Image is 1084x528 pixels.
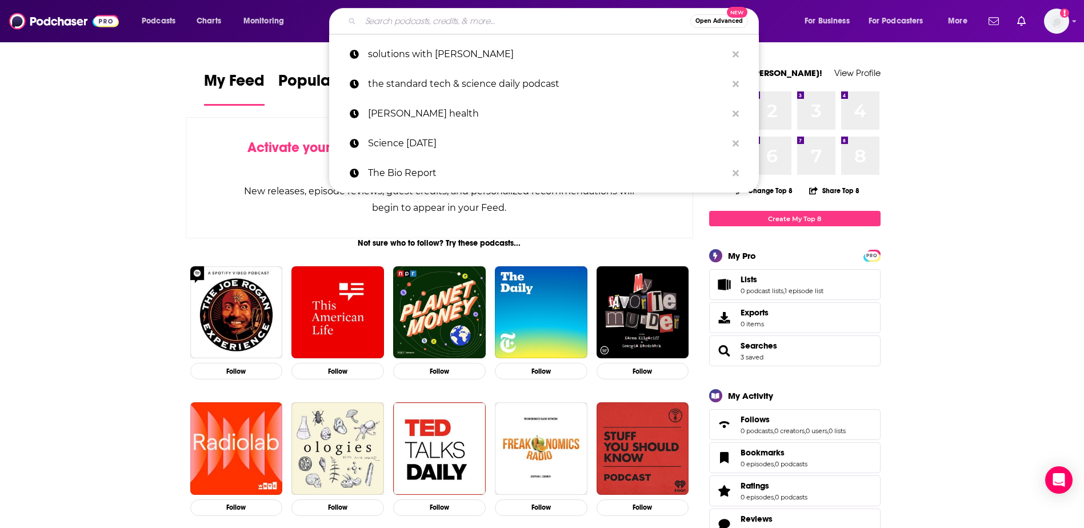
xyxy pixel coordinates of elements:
img: This American Life [291,266,384,359]
button: Follow [393,363,486,379]
span: Exports [741,307,769,318]
span: 0 items [741,320,769,328]
a: 0 podcasts [741,427,773,435]
a: Welcome [PERSON_NAME]! [709,67,822,78]
a: Follows [713,417,736,433]
span: New [727,7,747,18]
a: 0 podcast lists [741,287,783,295]
a: Ratings [741,481,807,491]
a: Show notifications dropdown [984,11,1003,31]
a: 0 creators [774,427,805,435]
a: [PERSON_NAME] health [329,99,759,129]
button: open menu [797,12,864,30]
button: Follow [495,499,587,516]
span: Follows [741,414,770,425]
a: View Profile [834,67,881,78]
a: Searches [741,341,777,351]
span: , [774,493,775,501]
img: Ologies with Alie Ward [291,402,384,495]
img: User Profile [1044,9,1069,34]
a: PRO [865,251,879,259]
span: , [805,427,806,435]
a: Charts [189,12,228,30]
button: open menu [861,12,940,30]
input: Search podcasts, credits, & more... [361,12,690,30]
button: Follow [597,499,689,516]
span: , [783,287,785,295]
button: open menu [235,12,299,30]
span: Ratings [741,481,769,491]
img: My Favorite Murder with Karen Kilgariff and Georgia Hardstark [597,266,689,359]
a: 0 podcasts [775,493,807,501]
div: New releases, episode reviews, guest credits, and personalized recommendations will begin to appe... [243,183,636,216]
span: Ratings [709,475,881,506]
img: The Joe Rogan Experience [190,266,283,359]
div: by following Podcasts, Creators, Lists, and other Users! [243,139,636,173]
div: Not sure who to follow? Try these podcasts... [186,238,694,248]
a: Reviews [741,514,807,524]
img: The Daily [495,266,587,359]
div: My Pro [728,250,756,261]
span: For Business [805,13,850,29]
span: Monitoring [243,13,284,29]
a: Ratings [713,483,736,499]
button: Follow [597,363,689,379]
span: Activate your Feed [247,139,365,156]
img: Planet Money [393,266,486,359]
button: Follow [291,499,384,516]
p: the standard tech & science daily podcast [368,69,727,99]
span: Lists [741,274,757,285]
span: Open Advanced [695,18,743,24]
a: Podchaser - Follow, Share and Rate Podcasts [9,10,119,32]
a: Bookmarks [741,447,807,458]
a: 0 podcasts [775,460,807,468]
a: Create My Top 8 [709,211,881,226]
img: Freakonomics Radio [495,402,587,495]
button: open menu [940,12,982,30]
a: The Bio Report [329,158,759,188]
span: , [827,427,829,435]
span: Podcasts [142,13,175,29]
span: Searches [709,335,881,366]
div: My Activity [728,390,773,401]
a: solutions with [PERSON_NAME] [329,39,759,69]
a: 0 users [806,427,827,435]
a: Lists [741,274,823,285]
span: Bookmarks [741,447,785,458]
span: Popular Feed [278,71,375,97]
a: 3 saved [741,353,763,361]
a: 1 episode list [785,287,823,295]
p: ted health [368,99,727,129]
img: Radiolab [190,402,283,495]
span: My Feed [204,71,265,97]
button: Follow [190,363,283,379]
span: , [773,427,774,435]
a: Lists [713,277,736,293]
button: Change Top 8 [729,183,800,198]
a: Show notifications dropdown [1013,11,1030,31]
a: TED Talks Daily [393,402,486,495]
p: The Bio Report [368,158,727,188]
button: Open AdvancedNew [690,14,748,28]
svg: Add a profile image [1060,9,1069,18]
a: My Feed [204,71,265,106]
a: Searches [713,343,736,359]
a: Popular Feed [278,71,375,106]
button: Follow [190,499,283,516]
span: , [774,460,775,468]
span: More [948,13,967,29]
span: Reviews [741,514,773,524]
span: Bookmarks [709,442,881,473]
img: Stuff You Should Know [597,402,689,495]
button: Follow [291,363,384,379]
